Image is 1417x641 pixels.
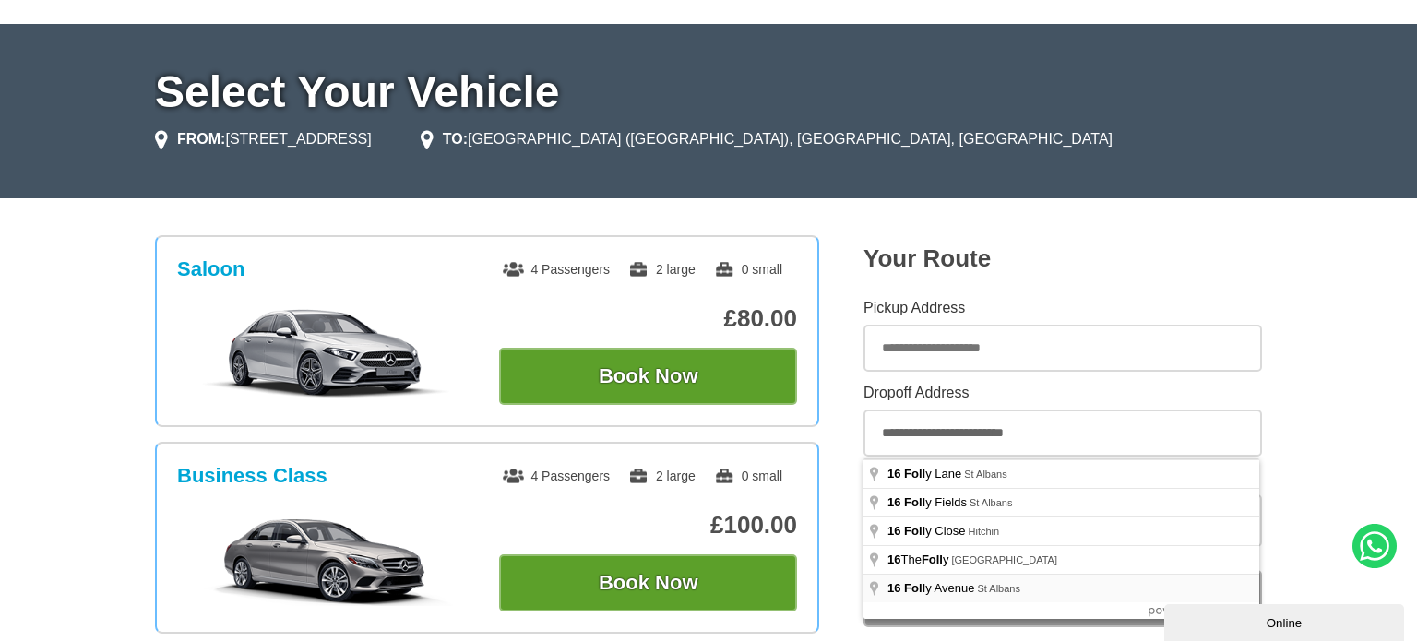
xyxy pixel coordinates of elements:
img: Saloon [187,307,465,399]
span: 4 Passengers [503,262,610,277]
span: y Fields [887,495,970,509]
span: Foll [904,524,925,538]
span: St Albans [964,469,1006,480]
button: Book Now [499,348,797,405]
span: 2 large [628,469,696,483]
li: [GEOGRAPHIC_DATA] ([GEOGRAPHIC_DATA]), [GEOGRAPHIC_DATA], [GEOGRAPHIC_DATA] [421,128,1113,150]
span: 16 [887,524,900,538]
span: Foll [922,552,943,566]
span: 2 large [628,262,696,277]
span: y Close [887,524,969,538]
span: [GEOGRAPHIC_DATA] [951,554,1057,565]
span: Hitchin [969,526,1000,537]
label: Pickup Address [863,301,1262,315]
strong: FROM: [177,131,225,147]
span: 16 [887,467,900,481]
h2: Your Route [863,244,1262,273]
strong: TO: [443,131,468,147]
span: y Avenue [887,581,977,595]
p: £100.00 [499,511,797,540]
span: The y [887,552,951,566]
span: St Albans [977,583,1019,594]
h3: Business Class [177,464,327,488]
span: Foll [904,495,925,509]
span: 0 small [714,262,782,277]
h3: Saloon [177,257,244,281]
span: 16 [887,495,900,509]
img: Business Class [187,514,465,606]
li: [STREET_ADDRESS] [155,128,372,150]
label: Dropoff Address [863,386,1262,400]
span: 16 [887,552,900,566]
p: £80.00 [499,304,797,333]
button: Book Now [499,554,797,611]
h1: Select Your Vehicle [155,70,1262,114]
span: Foll [904,467,925,481]
span: St Albans [970,497,1012,508]
span: 0 small [714,469,782,483]
span: 4 Passengers [503,469,610,483]
span: y Lane [887,467,964,481]
iframe: chat widget [1164,600,1408,641]
span: 16 Foll [887,581,925,595]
